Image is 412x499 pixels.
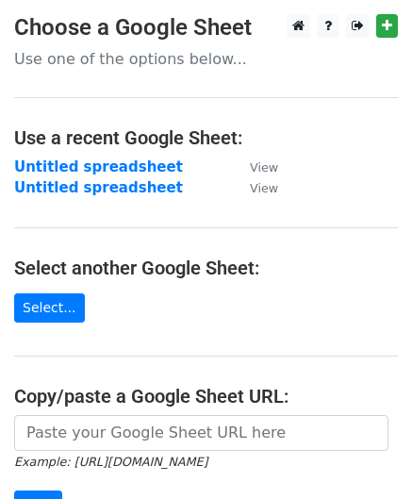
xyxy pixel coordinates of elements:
a: Untitled spreadsheet [14,179,183,196]
a: View [231,158,278,175]
h4: Select another Google Sheet: [14,257,398,279]
h4: Copy/paste a Google Sheet URL: [14,385,398,408]
p: Use one of the options below... [14,49,398,69]
small: View [250,160,278,175]
input: Paste your Google Sheet URL here [14,415,388,451]
small: View [250,181,278,195]
a: View [231,179,278,196]
small: Example: [URL][DOMAIN_NAME] [14,455,207,469]
a: Untitled spreadsheet [14,158,183,175]
h3: Choose a Google Sheet [14,14,398,42]
a: Select... [14,293,85,323]
h4: Use a recent Google Sheet: [14,126,398,149]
